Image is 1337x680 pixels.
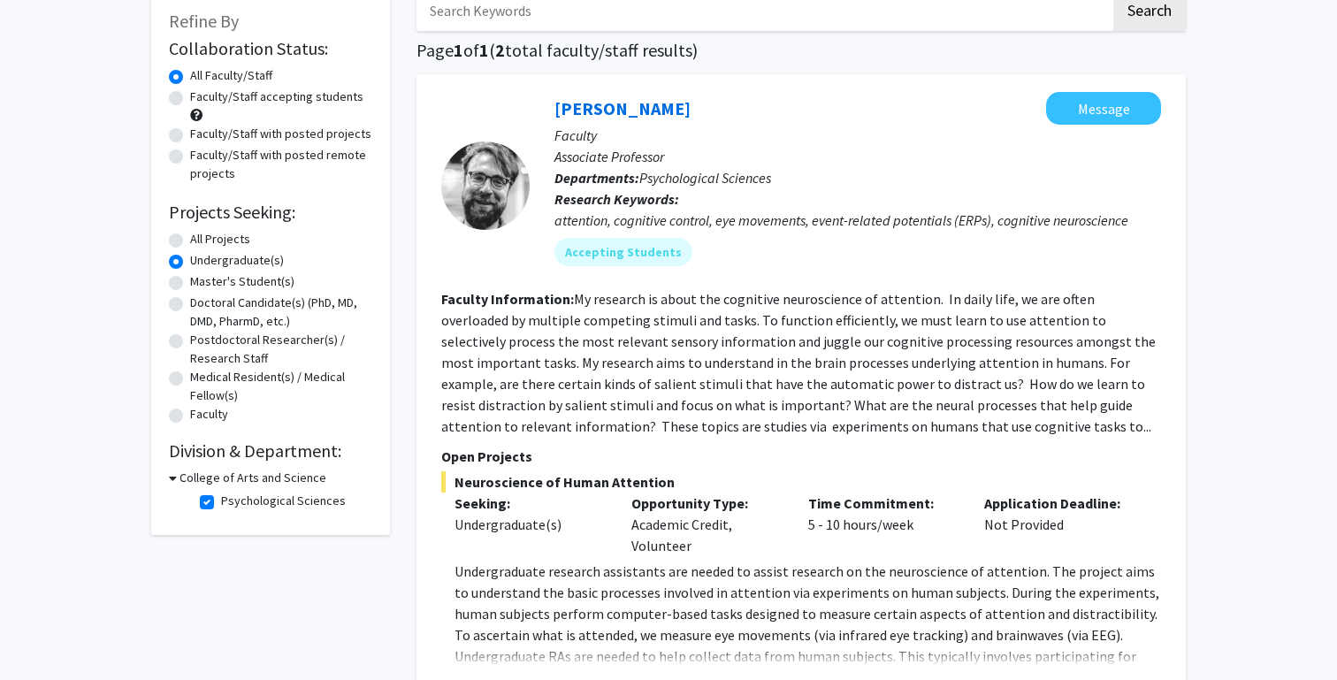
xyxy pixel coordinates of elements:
label: All Projects [190,230,250,248]
h1: Page of ( total faculty/staff results) [416,40,1186,61]
label: Master's Student(s) [190,272,294,291]
div: attention, cognitive control, eye movements, event-related potentials (ERPs), cognitive neuroscience [554,210,1161,231]
p: Opportunity Type: [631,493,782,514]
label: Faculty [190,405,228,424]
span: 2 [495,39,505,61]
button: Message Nicholas Gaspelin [1046,92,1161,125]
span: Neuroscience of Human Attention [441,471,1161,493]
label: All Faculty/Staff [190,66,272,85]
div: Not Provided [971,493,1148,556]
label: Psychological Sciences [221,492,346,510]
h2: Projects Seeking: [169,202,372,223]
p: Faculty [554,125,1161,146]
label: Medical Resident(s) / Medical Fellow(s) [190,368,372,405]
label: Faculty/Staff accepting students [190,88,363,106]
label: Undergraduate(s) [190,251,284,270]
span: Refine By [169,10,239,32]
label: Doctoral Candidate(s) (PhD, MD, DMD, PharmD, etc.) [190,294,372,331]
span: 1 [454,39,463,61]
span: 1 [479,39,489,61]
p: Application Deadline: [984,493,1135,514]
label: Faculty/Staff with posted remote projects [190,146,372,183]
h2: Collaboration Status: [169,38,372,59]
div: Undergraduate(s) [455,514,605,535]
h3: College of Arts and Science [180,469,326,487]
p: Open Projects [441,446,1161,467]
p: Associate Professor [554,146,1161,167]
label: Faculty/Staff with posted projects [190,125,371,143]
span: Psychological Sciences [639,169,771,187]
fg-read-more: My research is about the cognitive neuroscience of attention. In daily life, we are often overloa... [441,290,1156,435]
label: Postdoctoral Researcher(s) / Research Staff [190,331,372,368]
b: Departments: [554,169,639,187]
b: Research Keywords: [554,190,679,208]
mat-chip: Accepting Students [554,238,692,266]
a: [PERSON_NAME] [554,97,691,119]
h2: Division & Department: [169,440,372,462]
div: Academic Credit, Volunteer [618,493,795,556]
div: 5 - 10 hours/week [795,493,972,556]
p: Time Commitment: [808,493,959,514]
p: Seeking: [455,493,605,514]
b: Faculty Information: [441,290,574,308]
iframe: Chat [13,600,75,667]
